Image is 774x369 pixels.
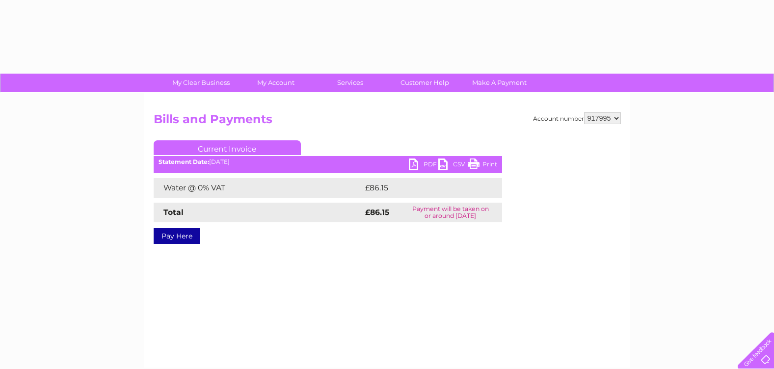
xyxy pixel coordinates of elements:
td: Water @ 0% VAT [154,178,363,198]
a: PDF [409,158,438,173]
strong: Total [163,208,184,217]
a: Pay Here [154,228,200,244]
td: £86.15 [363,178,481,198]
a: Make A Payment [459,74,540,92]
h2: Bills and Payments [154,112,621,131]
a: Current Invoice [154,140,301,155]
td: Payment will be taken on or around [DATE] [399,203,502,222]
a: My Clear Business [160,74,241,92]
b: Statement Date: [159,158,209,165]
a: Customer Help [384,74,465,92]
div: Account number [533,112,621,124]
strong: £86.15 [365,208,389,217]
a: CSV [438,158,468,173]
a: My Account [235,74,316,92]
a: Print [468,158,497,173]
div: [DATE] [154,158,502,165]
a: Services [310,74,391,92]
